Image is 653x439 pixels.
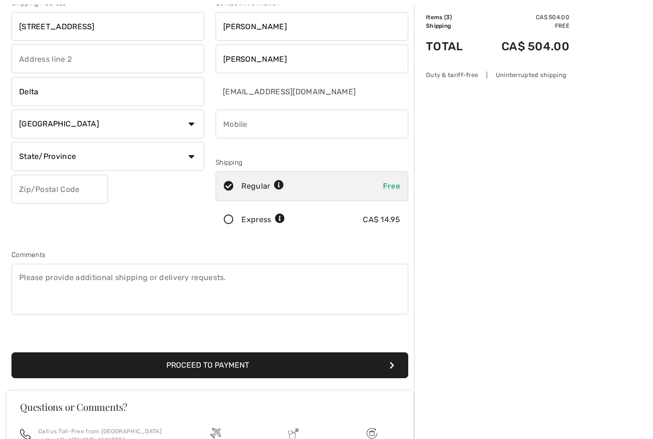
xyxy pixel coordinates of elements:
input: Address line 2 [11,45,204,73]
img: Free shipping on orders over $99 [210,428,221,439]
td: Items ( ) [426,13,477,22]
input: Mobile [216,110,408,138]
div: Comments [11,250,408,260]
button: Proceed to Payment [11,352,408,378]
span: 3 [446,14,450,21]
input: City [11,77,204,106]
td: CA$ 504.00 [477,13,569,22]
input: Zip/Postal Code [11,175,108,203]
span: Free [383,181,400,191]
input: Address line 1 [11,12,204,41]
td: CA$ 504.00 [477,30,569,63]
input: First name [216,12,408,41]
div: Duty & tariff-free | Uninterrupted shipping [426,70,569,79]
input: E-mail [216,77,360,106]
div: Regular [241,180,284,192]
div: Express [241,214,285,225]
td: Free [477,22,569,30]
h3: Questions or Comments? [20,402,400,412]
td: Shipping [426,22,477,30]
div: Shipping [216,158,408,168]
div: CA$ 14.95 [363,214,400,225]
td: Total [426,30,477,63]
img: Delivery is a breeze since we pay the duties! [288,428,299,439]
img: Free shipping on orders over $99 [367,428,377,439]
input: Last name [216,45,408,73]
